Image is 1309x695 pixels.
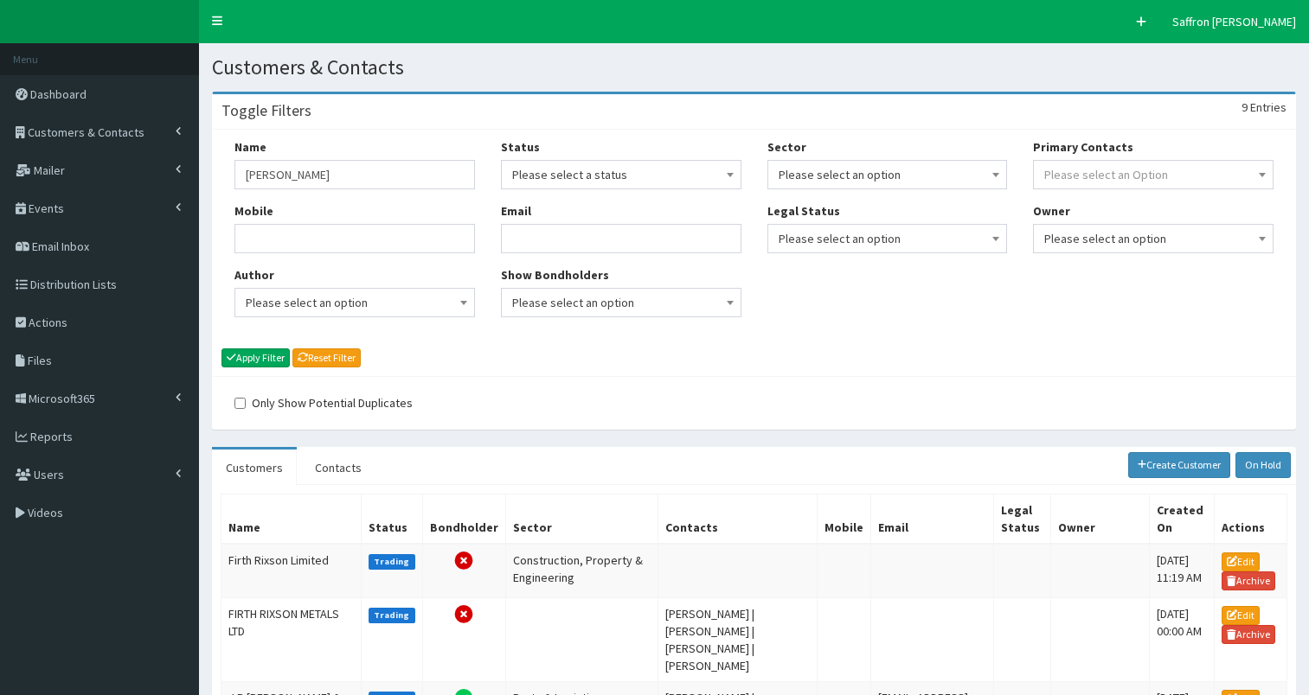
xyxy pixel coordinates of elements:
[871,494,994,544] th: Email
[212,56,1296,79] h1: Customers & Contacts
[767,224,1008,253] span: Please select an option
[28,353,52,368] span: Files
[779,163,997,187] span: Please select an option
[30,429,73,444] span: Reports
[28,505,63,520] span: Videos
[422,494,505,544] th: Bondholder
[1051,494,1150,544] th: Owner
[30,277,117,292] span: Distribution Lists
[501,160,741,189] span: Please select a status
[34,467,64,482] span: Users
[292,348,361,367] a: Reset Filter
[221,103,311,118] h3: Toggle Filters
[32,239,89,254] span: Email Inbox
[34,163,65,178] span: Mailer
[28,124,144,140] span: Customers & Contacts
[234,398,246,409] input: Only Show Potential Duplicates
[1215,494,1287,544] th: Actions
[301,450,375,486] a: Contacts
[505,494,658,544] th: Sector
[1222,606,1260,625] a: Edit
[362,494,423,544] th: Status
[29,391,95,406] span: Microsoft365
[1222,552,1260,571] a: Edit
[1044,167,1168,182] span: Please select an Option
[501,138,540,156] label: Status
[505,544,658,598] td: Construction, Property & Engineering
[1242,99,1248,115] span: 9
[1033,202,1070,220] label: Owner
[1250,99,1287,115] span: Entries
[221,544,362,598] td: Firth Rixson Limited
[501,288,741,317] span: Please select an option
[221,598,362,682] td: FIRTH RIXSON METALS LTD
[501,202,531,220] label: Email
[994,494,1051,544] th: Legal Status
[221,494,362,544] th: Name
[1172,14,1296,29] span: Saffron [PERSON_NAME]
[29,315,67,330] span: Actions
[1235,452,1291,478] a: On Hold
[369,554,415,570] label: Trading
[369,608,415,623] label: Trading
[234,202,273,220] label: Mobile
[501,266,609,284] label: Show Bondholders
[767,202,840,220] label: Legal Status
[212,450,297,486] a: Customers
[246,290,464,315] span: Please select an option
[1222,571,1275,590] a: Archive
[512,163,730,187] span: Please select a status
[234,394,413,411] label: Only Show Potential Duplicates
[1222,625,1275,644] a: Archive
[658,598,818,682] td: [PERSON_NAME] | [PERSON_NAME] | [PERSON_NAME] | [PERSON_NAME]
[1044,226,1262,251] span: Please select an option
[1033,138,1133,156] label: Primary Contacts
[30,86,87,102] span: Dashboard
[1150,494,1215,544] th: Created On
[234,288,475,317] span: Please select an option
[221,348,290,367] button: Apply Filter
[1150,544,1215,598] td: [DATE] 11:19 AM
[512,290,730,315] span: Please select an option
[1033,224,1274,253] span: Please select an option
[818,494,871,544] th: Mobile
[29,201,64,216] span: Events
[1128,452,1231,478] a: Create Customer
[767,160,1008,189] span: Please select an option
[234,266,274,284] label: Author
[779,226,997,251] span: Please select an option
[1150,598,1215,682] td: [DATE] 00:00 AM
[658,494,818,544] th: Contacts
[767,138,806,156] label: Sector
[234,138,266,156] label: Name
